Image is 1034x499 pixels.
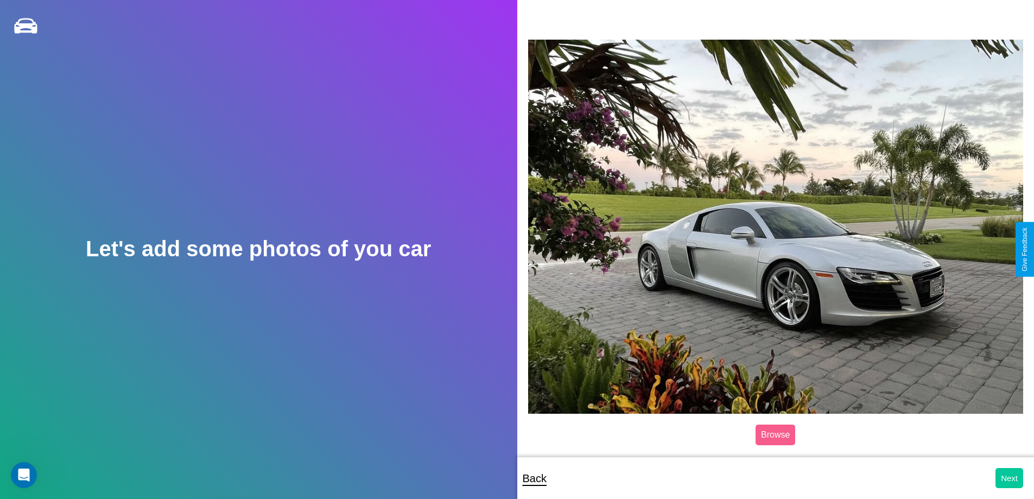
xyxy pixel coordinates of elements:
[756,425,795,445] label: Browse
[995,468,1023,488] button: Next
[523,469,547,488] p: Back
[86,237,431,261] h2: Let's add some photos of you car
[11,462,37,488] iframe: Intercom live chat
[1021,228,1029,271] div: Give Feedback
[528,40,1024,413] img: posted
